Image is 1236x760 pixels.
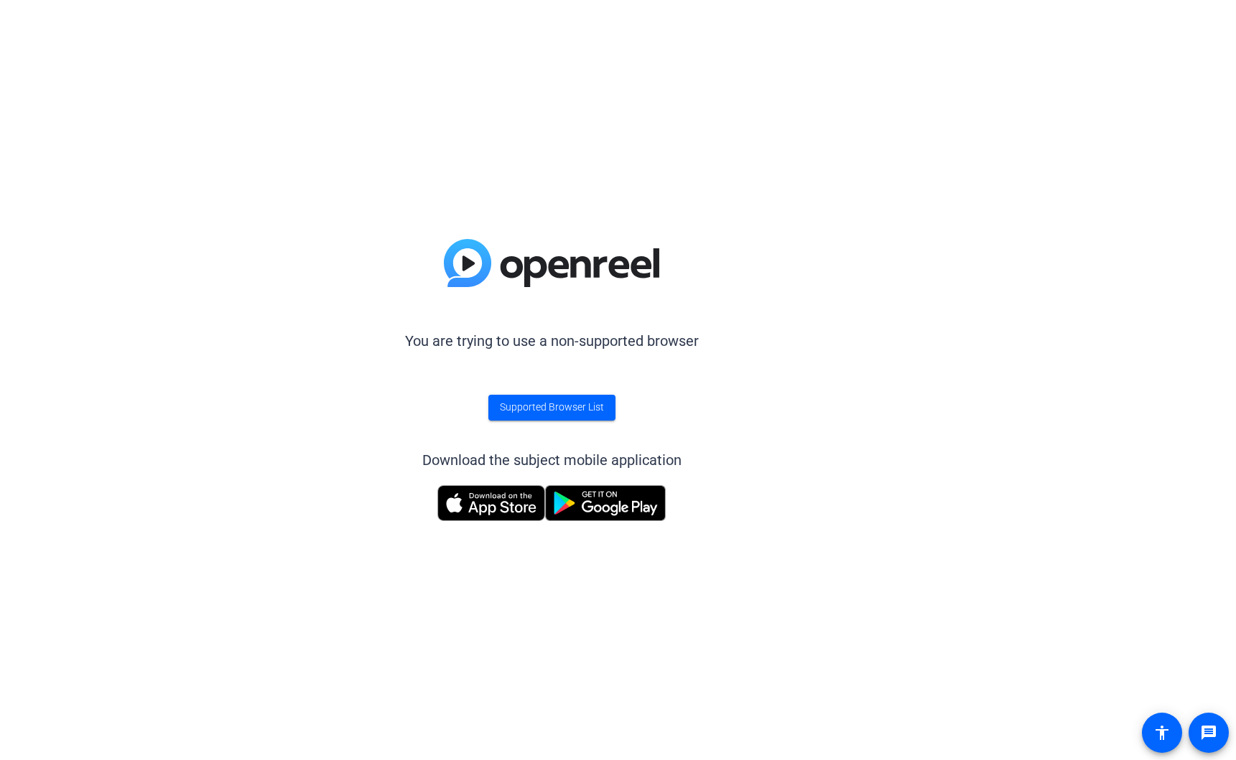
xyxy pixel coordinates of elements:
a: Supported Browser List [488,395,615,421]
img: Download on the App Store [437,485,545,521]
img: blue-gradient.svg [444,239,659,286]
mat-icon: accessibility [1153,724,1171,741]
span: Supported Browser List [500,400,604,415]
img: Get it on Google Play [545,485,666,521]
p: You are trying to use a non-supported browser [405,330,699,352]
mat-icon: message [1200,724,1217,741]
div: Download the subject mobile application [422,449,682,471]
